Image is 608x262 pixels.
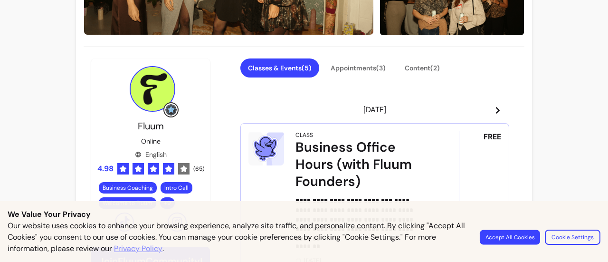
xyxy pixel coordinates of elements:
span: Business Coaching [103,184,153,192]
button: Classes & Events(5) [240,58,319,78]
span: Welcome to Fluum [103,199,152,207]
span: Fluum [138,120,164,132]
button: Accept All Cookies [480,230,540,244]
span: ( 65 ) [193,165,204,173]
button: Cookie Settings [545,230,600,245]
header: [DATE] [240,100,509,119]
a: Privacy Policy [114,243,162,254]
img: Provider image [130,66,175,112]
span: Intro Call [164,184,189,192]
img: Business Office Hours (with Fluum Founders) [248,131,284,165]
div: Business Office Hours (with Fluum Founders) [295,139,432,190]
span: + 9 [162,199,173,207]
p: Our website uses cookies to enhance your browsing experience, analyze site traffic, and personali... [8,220,467,254]
div: English [135,150,167,159]
button: Appointments(3) [323,58,393,78]
button: Content(2) [397,58,447,78]
div: Class [295,131,313,139]
span: FREE [484,131,501,143]
p: Online [141,136,161,146]
p: We Value Your Privacy [8,209,600,220]
img: Grow [165,104,177,116]
span: 4.98 [97,163,114,175]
